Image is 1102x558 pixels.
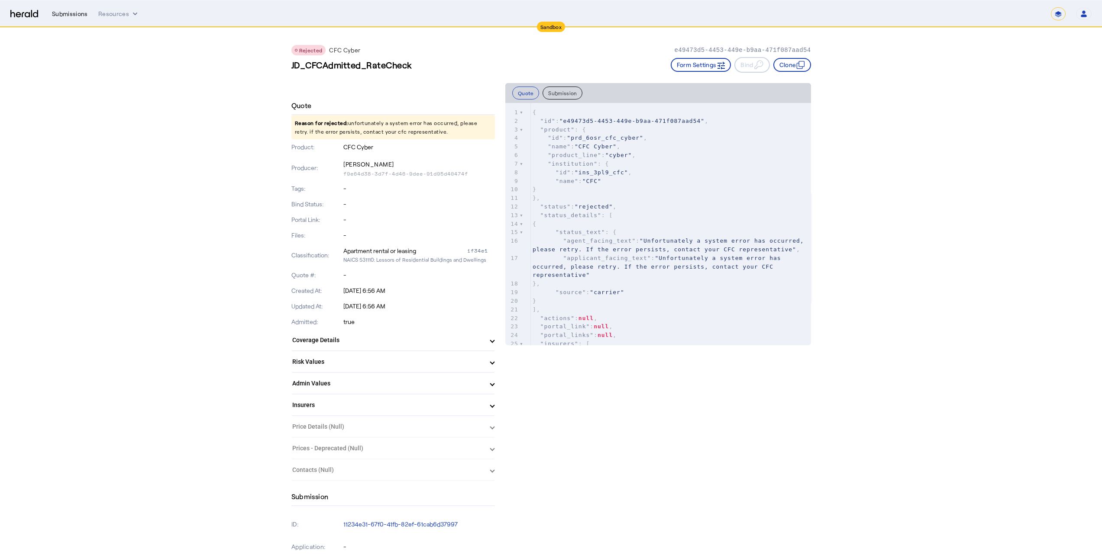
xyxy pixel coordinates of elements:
div: 18 [505,279,520,288]
p: NAICS 531110: Lessors of Residential Buildings and Dwellings [343,255,495,264]
h3: JD_CFCAdmitted_RateCheck [291,59,412,71]
div: 10 [505,185,520,194]
p: [DATE] 6:56 AM [343,286,495,295]
span: Reason for rejected: [295,120,348,126]
span: } [533,298,536,304]
p: - [343,271,495,279]
span: : , [533,332,617,338]
div: 21 [505,305,520,314]
div: Sandbox [537,22,565,32]
p: [PERSON_NAME] [343,158,495,170]
div: 14 [505,220,520,228]
div: 4 [505,134,520,142]
button: Clone [773,58,811,72]
span: null [578,315,594,321]
h4: Submission [291,491,329,502]
button: Form Settings [671,58,731,72]
span: "portal_link" [540,323,590,330]
div: 20 [505,297,520,305]
div: if34e1 [467,247,495,255]
herald-code-block: quote [505,103,811,345]
span: : , [533,323,613,330]
p: unfortunately a system error has occurred, please retry. if the error persists, contact your cfc ... [291,115,495,139]
p: 11234e31-67f0-41fb-82ef-61cab6d37997 [343,520,495,529]
p: true [343,317,495,326]
p: [DATE] 6:56 AM [343,302,495,311]
mat-expansion-panel-header: Risk Values [291,351,495,372]
button: Resources dropdown menu [98,10,139,18]
span: "status_details" [540,212,601,218]
div: 9 [505,177,520,186]
div: 19 [505,288,520,297]
span: : , [533,315,598,321]
p: Bind Status: [291,200,342,208]
span: { [533,221,536,227]
div: 23 [505,322,520,331]
span: null [594,323,609,330]
p: f9e64d38-3d7f-4d46-9dee-91d95d40474f [343,170,495,177]
p: Admitted: [291,317,342,326]
span: "portal_links" [540,332,594,338]
div: 2 [505,117,520,125]
button: Bind [734,57,769,73]
span: : , [533,169,632,176]
span: "agent_facing_text" [563,237,636,244]
span: : , [533,143,620,150]
span: : , [533,152,636,158]
div: 17 [505,254,520,263]
div: 5 [505,142,520,151]
div: 16 [505,237,520,245]
span: }, [533,195,540,201]
p: - [343,231,495,240]
p: - [343,200,495,208]
span: : , [533,203,617,210]
mat-expansion-panel-header: Admin Values [291,373,495,394]
p: Classification: [291,251,342,260]
span: : { [533,229,617,235]
mat-panel-title: Coverage Details [292,336,484,345]
span: ], [533,306,540,313]
span: "id" [548,135,563,141]
span: "source" [556,289,586,295]
span: "id" [556,169,571,176]
div: 25 [505,340,520,348]
h4: Quote [291,100,312,111]
span: }, [533,280,540,287]
span: null [598,332,613,338]
span: "ins_3pl9_cfc" [575,169,628,176]
span: Rejected [299,47,323,53]
p: ID: [291,518,342,530]
div: 24 [505,331,520,340]
mat-expansion-panel-header: Coverage Details [291,330,495,350]
p: - [343,542,495,551]
div: 13 [505,211,520,220]
span: "institution" [548,160,598,167]
mat-panel-title: Admin Values [292,379,484,388]
span: : [533,255,785,279]
span: "CFC Cyber" [575,143,617,150]
span: "id" [540,118,556,124]
span: "name" [548,143,571,150]
span: : { [533,160,609,167]
span: "status" [540,203,571,210]
p: Product: [291,143,342,151]
button: Quote [512,87,540,99]
span: : { [533,126,586,133]
p: Producer: [291,164,342,172]
span: "insurers" [540,340,578,347]
div: 6 [505,151,520,160]
span: : [533,178,601,184]
span: "Unfortunately a system error has occurred, please retry. If the error persists, contact your CFC... [533,255,785,279]
div: Apartment rental or leasing [343,247,416,255]
span: "product" [540,126,575,133]
div: 7 [505,160,520,168]
span: "Unfortunately a system error has occurred, please retry. If the error persists, contact your CFC... [533,237,808,253]
p: CFC Cyber [343,143,495,151]
p: Updated At: [291,302,342,311]
span: "rejected" [575,203,613,210]
span: { [533,109,536,115]
div: 22 [505,314,520,323]
span: "CFC" [582,178,601,184]
span: "cyber" [605,152,632,158]
span: : , [533,135,647,141]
